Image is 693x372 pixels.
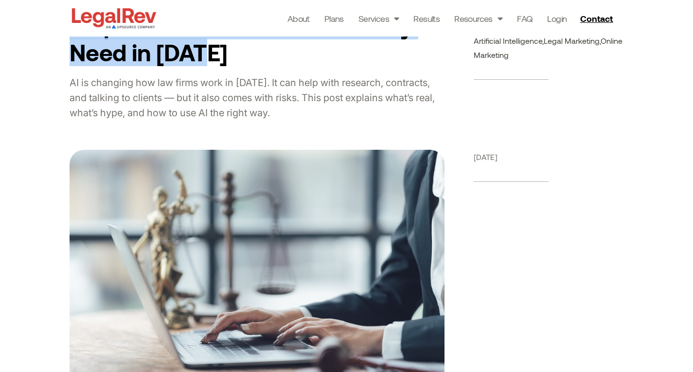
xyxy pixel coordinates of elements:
a: Login [547,12,567,25]
a: FAQ [517,12,533,25]
span: Contact [580,14,613,23]
a: Resources [454,12,502,25]
a: Artificial Intelligence [474,36,542,45]
nav: Menu [287,12,567,25]
span: [DATE] [474,152,498,161]
a: About [287,12,310,25]
a: Results [413,12,440,25]
span: , , [474,21,622,60]
a: Services [358,12,399,25]
a: Legal Marketing [544,36,600,45]
span: AI is changing how law firms work in [DATE]. It can help with research, contracts, and talking to... [70,77,435,119]
a: Contact [576,11,619,26]
a: Plans [324,12,344,25]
